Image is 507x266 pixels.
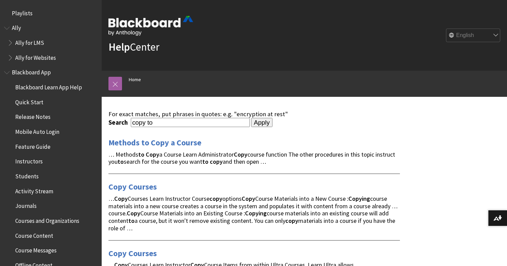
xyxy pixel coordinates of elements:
span: … Courses Learn Instructor Course options Course Materials into a New Course : course materials i... [108,195,398,232]
span: Activity Stream [15,185,53,195]
a: Copy Courses [108,181,157,192]
span: Playlists [12,7,33,17]
a: Methods to Copy a Course [108,137,201,148]
strong: copy [209,195,222,202]
span: … Methods a Course Learn Administrator course function The other procedures in this topic instruc... [108,150,395,166]
strong: copy [210,158,223,165]
span: Courses and Organizations [15,215,79,224]
strong: Copy [146,150,159,158]
strong: Copy [114,195,128,202]
span: Blackboard App [12,67,51,76]
nav: Book outline for Anthology Ally Help [4,22,98,64]
span: Instructors [15,156,43,165]
span: Ally for LMS [15,37,44,46]
nav: Book outline for Playlists [4,7,98,19]
span: Mobile Auto Login [15,126,59,135]
strong: Copy [127,209,140,217]
strong: to [128,217,135,225]
span: Ally for Websites [15,52,56,61]
span: Quick Start [15,96,43,106]
span: Ally [12,22,21,32]
span: Feature Guide [15,141,50,150]
span: Journals [15,200,37,210]
div: For exact matches, put phrases in quotes: e.g. "encryption at rest" [108,110,400,118]
strong: to [118,158,124,165]
strong: Help [108,40,130,54]
input: Apply [251,118,272,127]
span: Blackboard Learn App Help [15,82,82,91]
span: Course Messages [15,245,57,254]
a: HelpCenter [108,40,159,54]
strong: Copying [245,209,267,217]
strong: to [202,158,208,165]
a: Home [129,75,141,84]
span: Release Notes [15,111,50,121]
strong: copy [285,217,298,225]
strong: Copying [348,195,370,202]
img: Blackboard by Anthology [108,16,193,36]
span: Course Content [15,230,53,239]
a: Copy Courses [108,248,157,259]
span: Students [15,171,39,180]
select: Site Language Selector [446,29,501,42]
label: Search [108,119,129,126]
strong: Copy [234,150,247,158]
strong: Copy [242,195,255,202]
strong: to [138,150,144,158]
